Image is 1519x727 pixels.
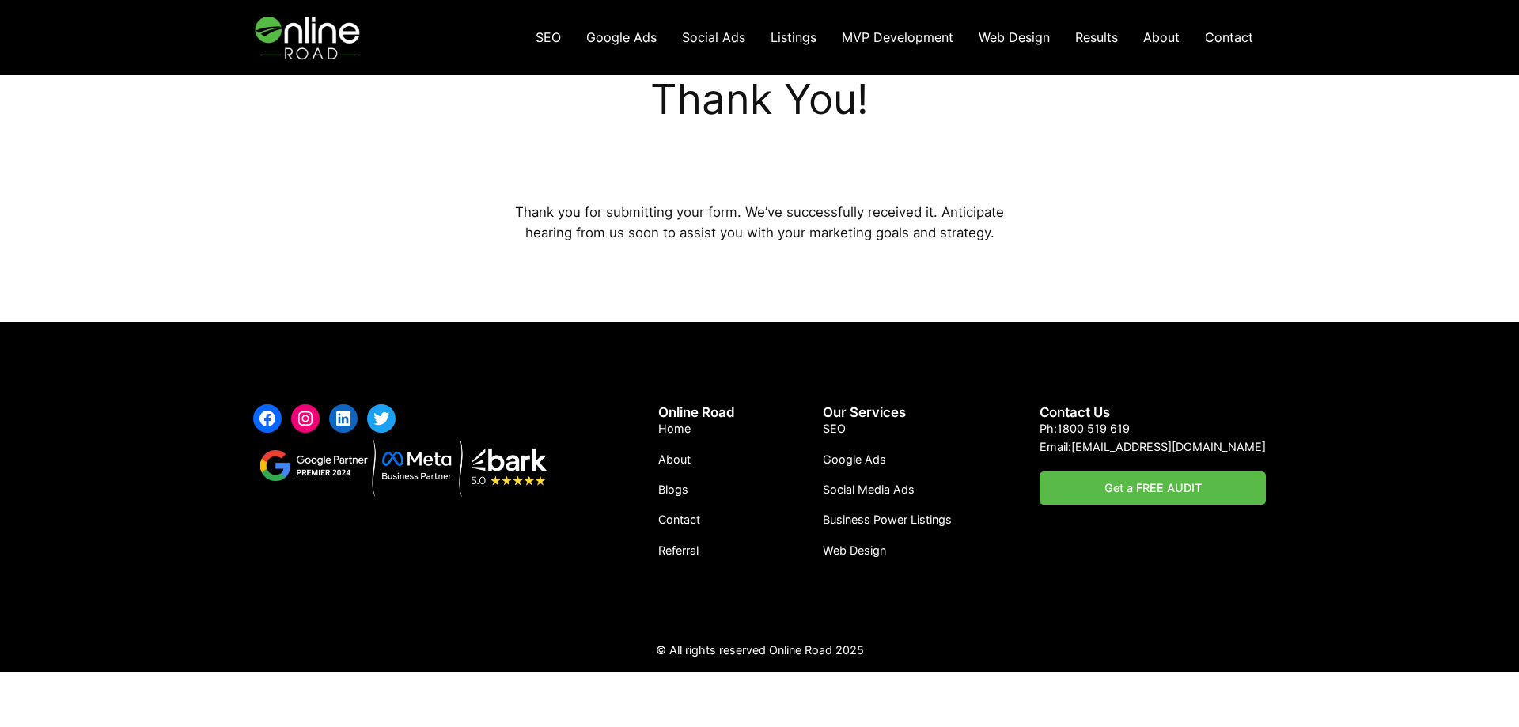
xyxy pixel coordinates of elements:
span: Referral [658,543,699,557]
a: Blogs [658,481,688,498]
a: 1800 519 619 [1057,422,1130,435]
h1: Thank You! [514,75,1005,123]
span: Web Design [823,543,886,557]
a: SEO [523,21,574,54]
p: Thank you for submitting your form. We’ve successfully received it. Anticipate hearing from us so... [514,202,1005,243]
span: Results [1075,29,1118,45]
span: About [658,452,691,466]
a: [EMAIL_ADDRESS][DOMAIN_NAME] [1071,440,1266,453]
span: MVP Development [842,29,953,45]
a: Social Ads [669,21,758,54]
a: MVP Development [829,21,966,54]
span: Social Media Ads [823,483,915,496]
a: About [658,451,691,468]
h2: Contact Us [1040,404,1266,420]
a: Listings [758,21,829,54]
p: © All rights reserved Online Road 2025 [253,642,1266,659]
a: Social Media Ads [823,481,915,498]
a: Referral [658,542,699,559]
a: Get a FREE AUDIT [1040,471,1266,505]
a: About [1131,21,1192,54]
a: Google Ads [574,21,669,54]
span: Web Design [979,29,1050,45]
nav: Footer navigation [658,420,700,559]
a: Results [1063,21,1131,54]
a: SEO [823,420,846,437]
a: Google Ads [823,451,886,468]
a: Web Design [966,21,1063,54]
a: Business Power Listings [823,511,952,528]
span: Blogs [658,483,688,496]
a: Home [658,420,691,437]
p: Ph: [1040,420,1266,437]
span: SEO [536,29,561,45]
span: Google Ads [586,29,657,45]
span: SEO [823,422,846,435]
h2: Our Services [823,404,952,420]
span: About [1143,29,1180,45]
span: Listings [771,29,816,45]
a: Contact [1192,21,1266,54]
p: Email: [1040,438,1266,456]
span: Contact [658,513,700,526]
span: Contact [1205,29,1253,45]
span: Google Ads [823,452,886,466]
nav: Footer navigation 2 [823,420,952,559]
span: Social Ads [682,29,745,45]
a: Web Design [823,542,886,559]
h2: Online Road [658,404,735,420]
nav: Navigation [523,21,1266,54]
a: Contact [658,511,700,528]
span: Business Power Listings [823,513,952,526]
